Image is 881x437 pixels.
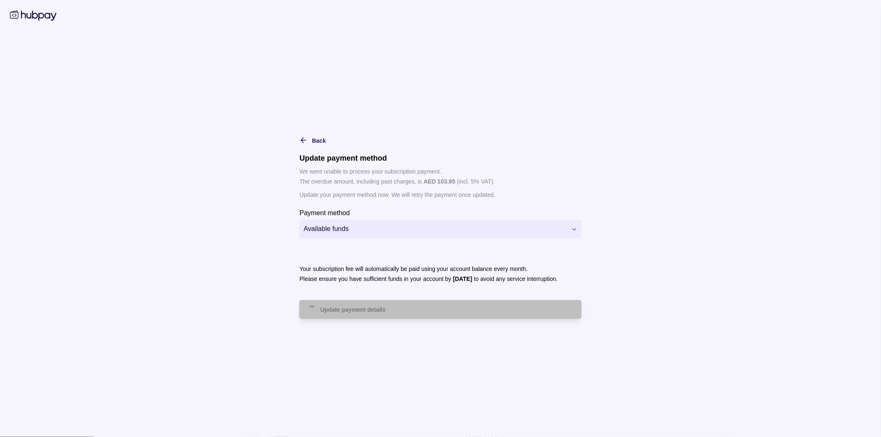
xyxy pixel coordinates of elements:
label: Payment method [299,208,350,218]
p: Payment method [299,209,350,216]
p: AED 103.95 [424,178,455,185]
span: Back [312,137,326,144]
button: Back [299,135,326,145]
button: Update payment details [299,300,581,319]
p: Update your payment method now. We will retry the payment once updated. [299,190,581,199]
strong: [DATE] [453,276,472,282]
h1: Update payment method [299,154,581,163]
span: Update payment details [320,306,386,313]
p: The overdue amount, including past charges, is (incl. 5% VAT). [299,177,581,186]
p: We were unable to process your subscription payment. [299,167,581,176]
p: Your subscription fee will automatically be paid using your account balance every month. Please e... [299,266,558,282]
